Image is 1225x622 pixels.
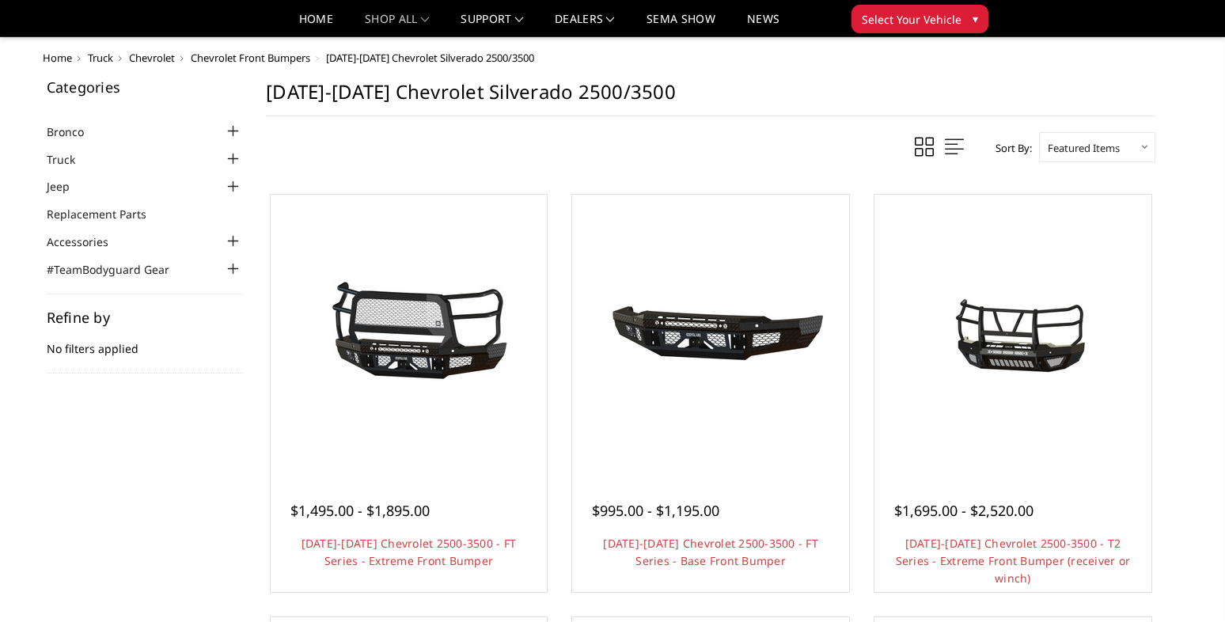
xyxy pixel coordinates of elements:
[555,13,615,36] a: Dealers
[592,501,719,520] span: $995.00 - $1,195.00
[47,123,104,140] a: Bronco
[266,80,1155,116] h1: [DATE]-[DATE] Chevrolet Silverado 2500/3500
[43,51,72,65] a: Home
[129,51,175,65] a: Chevrolet
[47,178,89,195] a: Jeep
[896,536,1131,586] a: [DATE]-[DATE] Chevrolet 2500-3500 - T2 Series - Extreme Front Bumper (receiver or winch)
[647,13,715,36] a: SEMA Show
[987,136,1032,160] label: Sort By:
[851,5,988,33] button: Select Your Vehicle
[47,310,243,374] div: No filters applied
[299,13,333,36] a: Home
[191,51,310,65] a: Chevrolet Front Bumpers
[290,501,430,520] span: $1,495.00 - $1,895.00
[47,206,166,222] a: Replacement Parts
[47,151,95,168] a: Truck
[275,199,544,468] a: 2024-2026 Chevrolet 2500-3500 - FT Series - Extreme Front Bumper 2024-2026 Chevrolet 2500-3500 - ...
[894,501,1033,520] span: $1,695.00 - $2,520.00
[302,536,517,568] a: [DATE]-[DATE] Chevrolet 2500-3500 - FT Series - Extreme Front Bumper
[576,199,845,468] a: 2024-2025 Chevrolet 2500-3500 - FT Series - Base Front Bumper 2024-2025 Chevrolet 2500-3500 - FT ...
[47,261,189,278] a: #TeamBodyguard Gear
[47,233,128,250] a: Accessories
[365,13,429,36] a: shop all
[973,10,978,27] span: ▾
[47,80,243,94] h5: Categories
[326,51,534,65] span: [DATE]-[DATE] Chevrolet Silverado 2500/3500
[603,536,818,568] a: [DATE]-[DATE] Chevrolet 2500-3500 - FT Series - Base Front Bumper
[862,11,961,28] span: Select Your Vehicle
[461,13,523,36] a: Support
[47,310,243,324] h5: Refine by
[878,199,1147,468] a: 2024-2026 Chevrolet 2500-3500 - T2 Series - Extreme Front Bumper (receiver or winch) 2024-2026 Ch...
[88,51,113,65] a: Truck
[747,13,779,36] a: News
